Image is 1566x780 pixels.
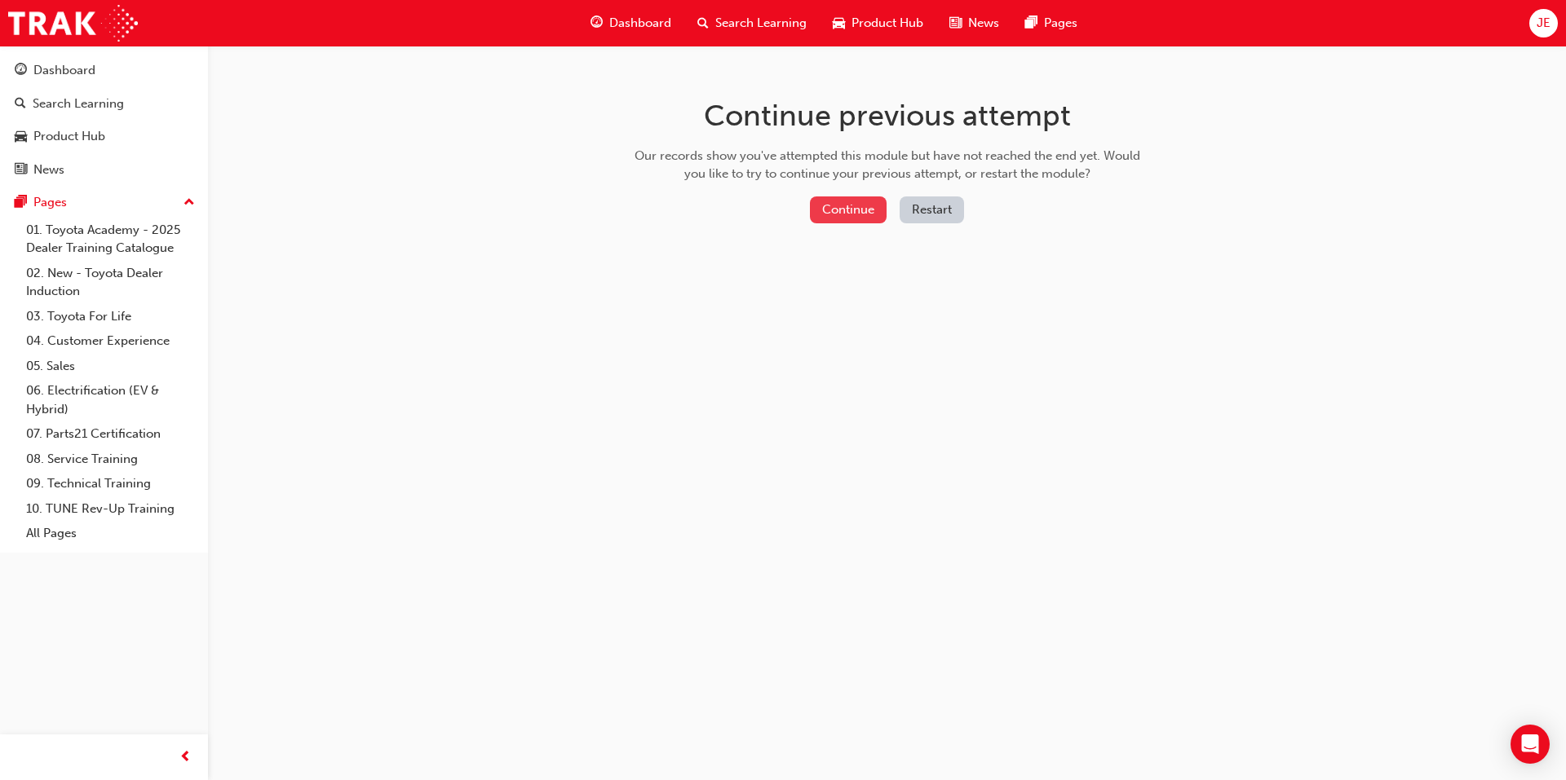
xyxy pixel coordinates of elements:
span: pages-icon [1025,13,1037,33]
a: 03. Toyota For Life [20,304,201,329]
div: Our records show you've attempted this module but have not reached the end yet. Would you like to... [629,147,1146,183]
a: pages-iconPages [1012,7,1090,40]
button: JE [1529,9,1558,37]
span: car-icon [15,130,27,144]
a: 10. TUNE Rev-Up Training [20,496,201,522]
a: 09. Technical Training [20,471,201,496]
span: guage-icon [591,13,603,33]
a: 04. Customer Experience [20,328,201,354]
a: search-iconSearch Learning [684,7,820,40]
span: Dashboard [609,14,671,33]
span: JE [1537,14,1551,33]
span: search-icon [697,13,709,33]
span: up-icon [184,192,195,214]
a: news-iconNews [936,7,1012,40]
a: 07. Parts21 Certification [20,421,201,447]
img: Trak [8,5,138,42]
button: Restart [900,196,964,223]
a: News [7,155,201,185]
a: Search Learning [7,89,201,119]
a: All Pages [20,521,201,546]
a: Dashboard [7,55,201,86]
span: Search Learning [715,14,807,33]
div: Search Learning [33,95,124,113]
div: Product Hub [33,127,105,146]
span: guage-icon [15,64,27,78]
span: prev-icon [179,747,192,768]
a: 06. Electrification (EV & Hybrid) [20,378,201,421]
span: Pages [1044,14,1077,33]
div: Pages [33,193,67,212]
span: News [968,14,999,33]
span: car-icon [833,13,845,33]
span: search-icon [15,97,26,112]
a: car-iconProduct Hub [820,7,936,40]
button: Pages [7,187,201,218]
a: Product Hub [7,121,201,152]
a: guage-iconDashboard [577,7,684,40]
span: news-icon [949,13,962,33]
button: DashboardSearch LearningProduct HubNews [7,52,201,187]
span: Product Hub [852,14,923,33]
button: Continue [810,196,887,223]
span: news-icon [15,163,27,178]
a: 05. Sales [20,354,201,379]
a: 08. Service Training [20,447,201,472]
div: Dashboard [33,61,95,80]
div: News [33,161,64,179]
a: 02. New - Toyota Dealer Induction [20,261,201,304]
div: Open Intercom Messenger [1511,725,1550,764]
a: 01. Toyota Academy - 2025 Dealer Training Catalogue [20,218,201,261]
span: pages-icon [15,196,27,210]
h1: Continue previous attempt [629,98,1146,134]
